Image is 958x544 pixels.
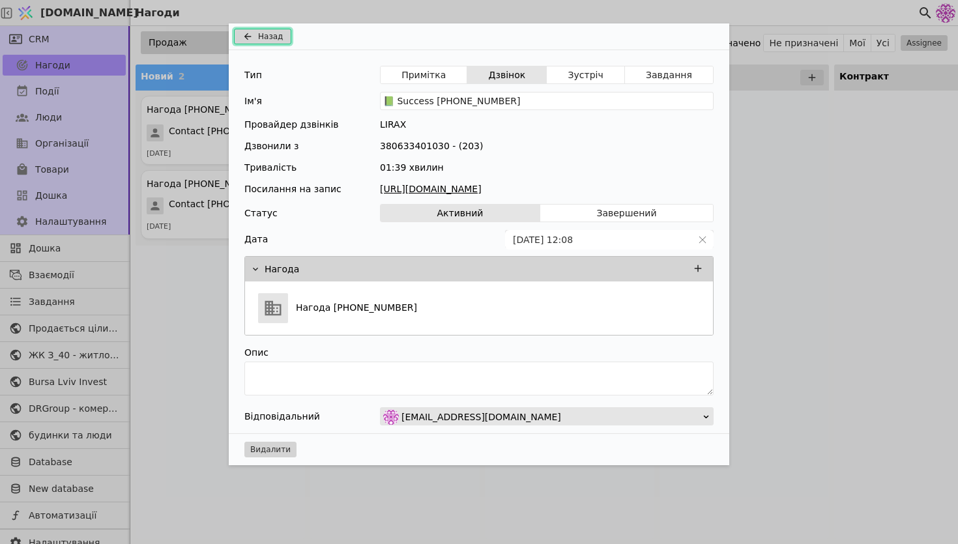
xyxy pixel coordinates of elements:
img: de [383,409,399,425]
p: Нагода [265,263,299,276]
div: Опис [244,343,714,362]
button: Завдання [625,66,713,84]
div: Тип [244,66,262,84]
div: Посилання на запис [244,182,341,196]
button: Активний [381,204,540,222]
div: LIRAX [380,118,714,132]
div: Ім'я [244,92,262,110]
label: Дата [244,233,268,246]
div: Відповідальний [244,407,320,425]
button: Зустріч [547,66,624,84]
div: 380633401030 - (203) [380,139,714,153]
button: Завершений [540,204,713,222]
div: Add Opportunity [229,23,729,465]
p: Нагода [PHONE_NUMBER] [296,301,417,315]
div: Дзвонили з [244,139,298,153]
div: 01:39 хвилин [380,161,714,175]
button: Видалити [244,442,297,457]
a: [URL][DOMAIN_NAME] [380,182,714,196]
button: Clear [698,235,707,244]
div: Статус [244,204,278,222]
span: Назад [258,31,283,42]
div: Провайдер дзвінків [244,118,339,132]
svg: close [698,235,707,244]
input: dd.MM.yyyy HH:mm [506,231,692,249]
div: Тривалість [244,161,297,175]
span: [EMAIL_ADDRESS][DOMAIN_NAME] [401,408,561,426]
button: Дзвінок [467,66,547,84]
button: Примітка [381,66,467,84]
